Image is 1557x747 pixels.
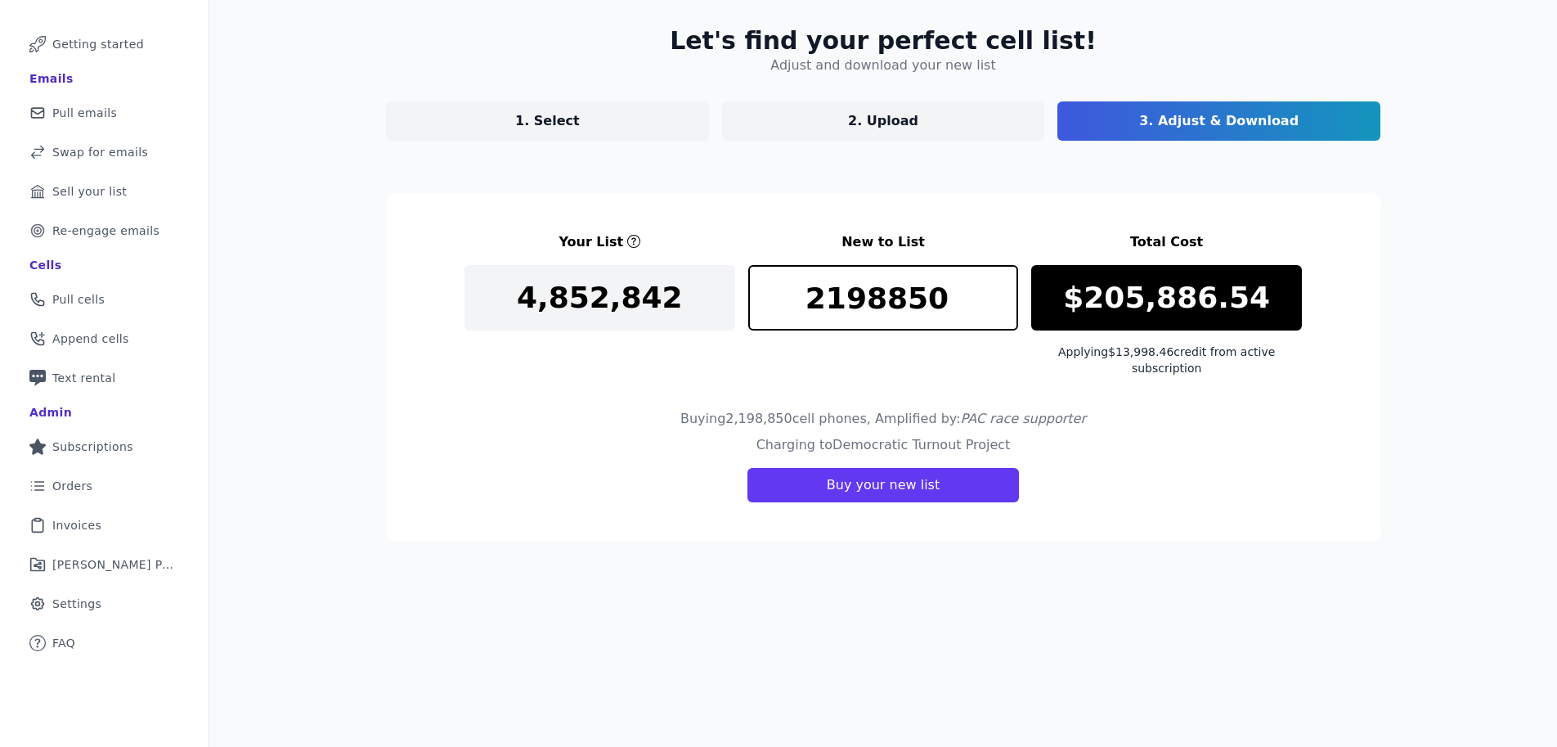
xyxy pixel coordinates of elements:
[680,409,1086,429] h4: Buying 2,198,850 cell phones
[1031,232,1302,252] h3: Total Cost
[13,429,195,465] a: Subscriptions
[52,517,101,533] span: Invoices
[748,232,1019,252] h3: New to List
[1031,344,1302,376] div: Applying $13,998.46 credit from active subscription
[386,101,709,141] a: 1. Select
[52,105,117,121] span: Pull emails
[867,411,1086,426] span: , Amplified by:
[52,635,75,651] span: FAQ
[13,507,195,543] a: Invoices
[13,547,195,583] a: [PERSON_NAME] Performance
[52,331,129,347] span: Append cells
[13,321,195,357] a: Append cells
[13,26,195,62] a: Getting started
[848,111,918,131] p: 2. Upload
[961,411,1087,426] span: PAC race supporter
[670,26,1097,56] h2: Let's find your perfect cell list!
[52,144,148,160] span: Swap for emails
[52,478,92,494] span: Orders
[515,111,580,131] p: 1. Select
[52,596,101,612] span: Settings
[29,70,74,87] div: Emails
[722,101,1045,141] a: 2. Upload
[1139,111,1299,131] p: 3. Adjust & Download
[13,360,195,396] a: Text rental
[52,370,116,386] span: Text rental
[13,173,195,209] a: Sell your list
[756,435,1011,455] h4: Charging to Democratic Turnout Project
[13,134,195,170] a: Swap for emails
[13,625,195,661] a: FAQ
[517,281,683,314] p: 4,852,842
[52,36,144,52] span: Getting started
[1057,101,1380,141] a: 3. Adjust & Download
[13,468,195,504] a: Orders
[13,95,195,131] a: Pull emails
[52,291,105,308] span: Pull cells
[1063,281,1270,314] p: $205,886.54
[13,213,195,249] a: Re-engage emails
[29,257,61,273] div: Cells
[770,56,995,75] h4: Adjust and download your new list
[559,232,623,252] h3: Your List
[13,281,195,317] a: Pull cells
[52,439,133,455] span: Subscriptions
[747,468,1019,502] button: Buy your new list
[52,556,176,573] span: [PERSON_NAME] Performance
[29,404,72,421] div: Admin
[52,223,159,239] span: Re-engage emails
[13,586,195,622] a: Settings
[52,183,127,200] span: Sell your list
